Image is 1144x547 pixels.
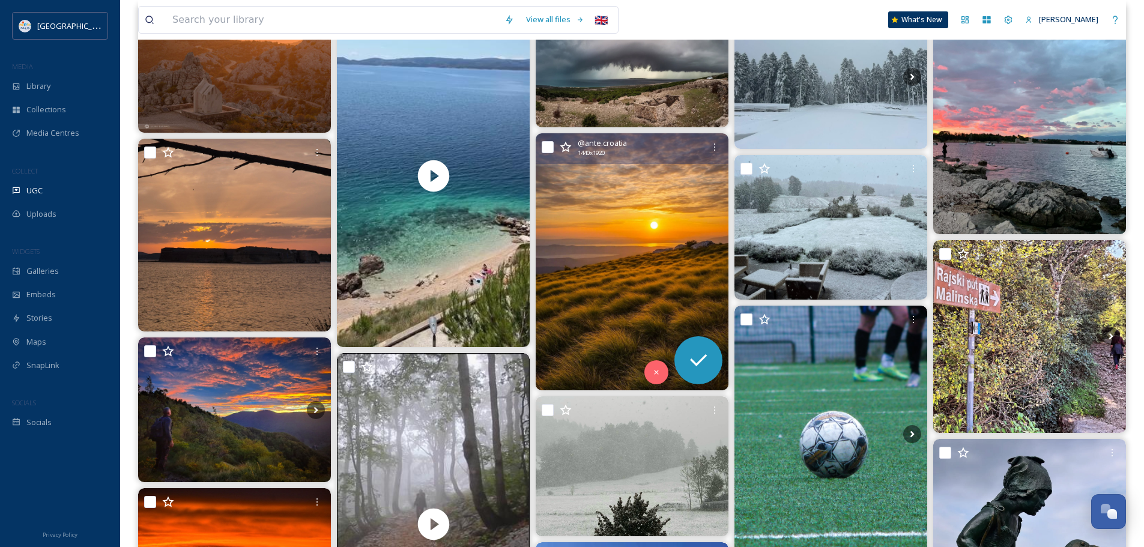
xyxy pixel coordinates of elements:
[26,265,59,277] span: Galleries
[536,396,728,536] img: #snijeg #gorskikotar #hrvatska #croatia Foto: Bojan Francišković
[43,531,77,539] span: Privacy Policy
[12,166,38,175] span: COLLECT
[26,127,79,139] span: Media Centres
[933,240,1126,433] img: Početak 10. mj... Subota sunčana topla kao stvorena za šetnju, a bio je i kupanac. 🌊😃😎 Nedjelja k...
[43,527,77,541] a: Privacy Policy
[337,4,530,347] img: thumbnail
[26,336,46,348] span: Maps
[888,11,948,28] a: What's New
[12,398,36,407] span: SOCIALS
[734,4,927,149] img: #snijeg #gorskikotar #hrvatska #croatia Foto: Bojan Francišković
[138,139,331,331] img: #tvrdavasvNikole #sibenik #lovecroatia #croatiasunset #croatiafullofnature #croatiafulloflife🇭🇷 #...
[12,247,40,256] span: WIDGETS
[536,4,728,127] img: Pag 26.1.2025. #shelfcloud #clouds #cloud #cloudy #storm #stormchasing #stormchaser #storms #ig_s...
[933,4,1126,234] img: 18082427782770273.jpg
[26,104,66,115] span: Collections
[26,208,56,220] span: Uploads
[26,80,50,92] span: Library
[1019,8,1104,31] a: [PERSON_NAME]
[138,337,331,482] img: • What keeps my heart awake is colorful silence • 🌄 C. Monet . . . . . . . . #shotzdelight #lands...
[26,312,52,324] span: Stories
[138,4,331,133] img: Velebit at sunset, Croatia. Photo taken during my Autumn photography workshop in Croatia and Bosn...
[26,417,52,428] span: Socials
[26,185,43,196] span: UGC
[734,155,927,300] img: #snijeg #gorskikotar #hrvatska #croatia Foto: agroturizam_japodi
[520,8,590,31] a: View all files
[578,138,627,149] span: @ ante.croatia
[166,7,498,33] input: Search your library
[1039,14,1098,25] span: [PERSON_NAME]
[536,133,728,390] img: #velebitmountain #velebit #hiking #hikingadventures #sunset #sunset_pics #view #awesomeearth #bea...
[12,62,33,71] span: MEDIA
[37,20,113,31] span: [GEOGRAPHIC_DATA]
[19,20,31,32] img: HTZ_logo_EN.svg
[26,289,56,300] span: Embeds
[590,9,612,31] div: 🇬🇧
[578,149,605,157] span: 1440 x 1920
[1091,494,1126,529] button: Open Chat
[26,360,59,371] span: SnapLink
